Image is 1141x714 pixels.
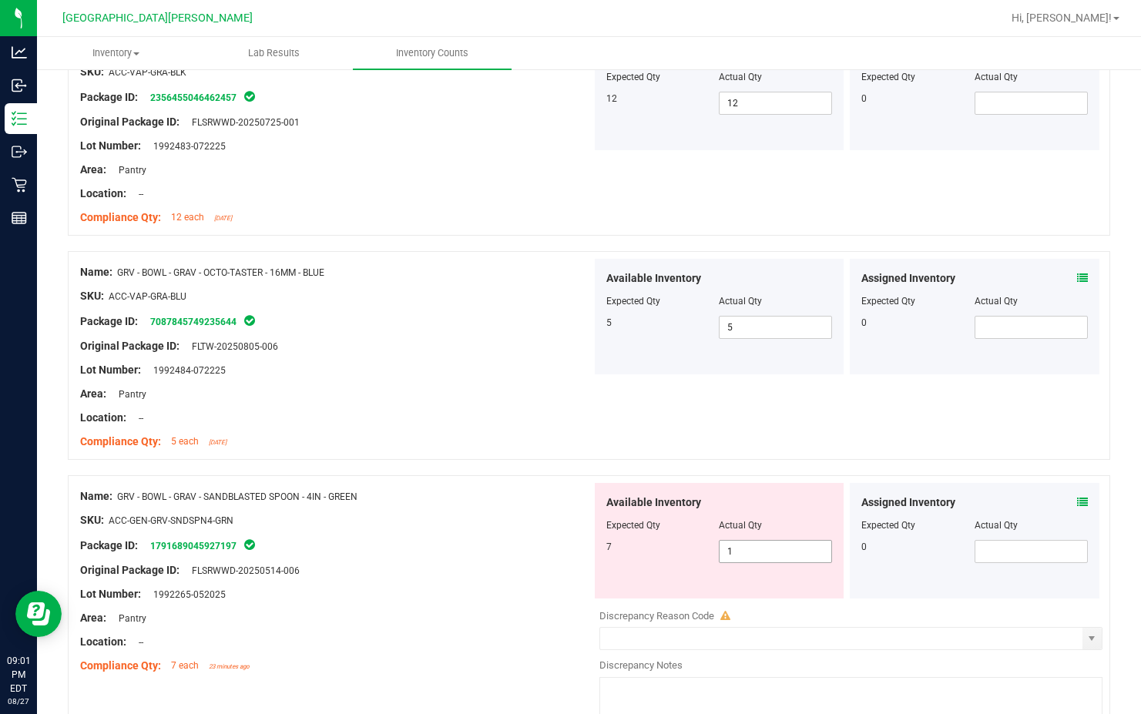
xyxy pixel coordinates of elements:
[7,696,30,707] p: 08/27
[80,187,126,199] span: Location:
[131,637,143,648] span: --
[353,37,511,69] a: Inventory Counts
[12,111,27,126] inline-svg: Inventory
[80,116,180,128] span: Original Package ID:
[109,291,186,302] span: ACC-VAP-GRA-BLU
[80,387,106,400] span: Area:
[720,317,831,338] input: 5
[1012,12,1112,24] span: Hi, [PERSON_NAME]!
[606,541,612,552] span: 7
[80,659,161,672] span: Compliance Qty:
[171,660,199,671] span: 7 each
[12,45,27,60] inline-svg: Analytics
[375,46,489,60] span: Inventory Counts
[80,211,161,223] span: Compliance Qty:
[7,654,30,696] p: 09:01 PM EDT
[243,313,257,328] span: In Sync
[184,117,300,128] span: FLSRWWD-20250725-001
[214,215,232,222] span: [DATE]
[146,141,226,152] span: 1992483-072225
[111,613,146,624] span: Pantry
[146,589,226,600] span: 1992265-052025
[37,37,195,69] a: Inventory
[861,494,955,511] span: Assigned Inventory
[80,539,138,551] span: Package ID:
[209,439,227,446] span: [DATE]
[184,565,300,576] span: FLSRWWD-20250514-006
[12,144,27,159] inline-svg: Outbound
[146,365,226,376] span: 1992484-072225
[80,435,161,448] span: Compliance Qty:
[719,72,762,82] span: Actual Qty
[109,67,186,78] span: ACC-VAP-GRA-BLK
[606,93,617,104] span: 12
[109,515,233,526] span: ACC-GEN-GRV-SNDSPN4-GRN
[243,537,257,552] span: In Sync
[195,37,353,69] a: Lab Results
[719,520,762,531] span: Actual Qty
[720,92,831,114] input: 12
[80,340,180,352] span: Original Package ID:
[861,92,975,106] div: 0
[80,266,112,278] span: Name:
[227,46,320,60] span: Lab Results
[150,541,237,551] a: 1791689045927197
[80,514,104,526] span: SKU:
[171,212,204,223] span: 12 each
[1082,628,1102,649] span: select
[184,341,278,352] span: FLTW-20250805-006
[80,588,141,600] span: Lot Number:
[209,663,250,670] span: 23 minutes ago
[719,296,762,307] span: Actual Qty
[861,540,975,554] div: 0
[606,494,701,511] span: Available Inventory
[975,518,1088,532] div: Actual Qty
[720,541,831,562] input: 1
[171,436,199,447] span: 5 each
[80,91,138,103] span: Package ID:
[606,270,701,287] span: Available Inventory
[861,70,975,84] div: Expected Qty
[243,89,257,104] span: In Sync
[975,70,1088,84] div: Actual Qty
[606,317,612,328] span: 5
[80,139,141,152] span: Lot Number:
[80,490,112,502] span: Name:
[80,364,141,376] span: Lot Number:
[111,165,146,176] span: Pantry
[80,635,126,648] span: Location:
[80,564,180,576] span: Original Package ID:
[12,177,27,193] inline-svg: Retail
[150,317,237,327] a: 7087845749235644
[80,411,126,424] span: Location:
[150,92,237,103] a: 2356455046462457
[12,78,27,93] inline-svg: Inbound
[861,294,975,308] div: Expected Qty
[117,267,324,278] span: GRV - BOWL - GRAV - OCTO-TASTER - 16MM - BLUE
[606,72,660,82] span: Expected Qty
[131,413,143,424] span: --
[606,520,660,531] span: Expected Qty
[861,270,955,287] span: Assigned Inventory
[15,591,62,637] iframe: Resource center
[861,316,975,330] div: 0
[80,612,106,624] span: Area:
[80,163,106,176] span: Area:
[111,389,146,400] span: Pantry
[599,658,1103,673] div: Discrepancy Notes
[12,210,27,226] inline-svg: Reports
[131,189,143,199] span: --
[80,290,104,302] span: SKU:
[38,46,194,60] span: Inventory
[117,491,357,502] span: GRV - BOWL - GRAV - SANDBLASTED SPOON - 4IN - GREEN
[975,294,1088,308] div: Actual Qty
[606,296,660,307] span: Expected Qty
[599,610,714,622] span: Discrepancy Reason Code
[62,12,253,25] span: [GEOGRAPHIC_DATA][PERSON_NAME]
[861,518,975,532] div: Expected Qty
[80,65,104,78] span: SKU:
[80,315,138,327] span: Package ID:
